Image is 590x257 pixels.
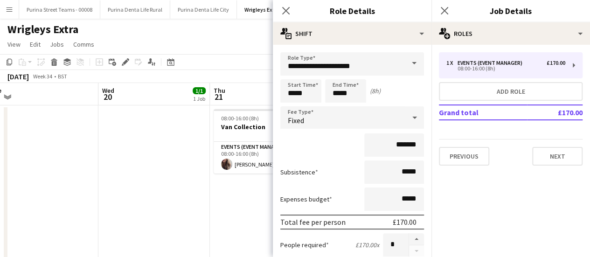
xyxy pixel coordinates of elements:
[237,0,288,19] button: Wrigleys Extra
[288,116,304,125] span: Fixed
[393,217,416,227] div: £170.00
[170,0,237,19] button: Purina Denta Life City
[69,38,98,50] a: Comms
[214,86,225,95] span: Thu
[446,60,458,66] div: 1 x
[370,87,381,95] div: (8h)
[30,40,41,49] span: Edit
[273,5,431,17] h3: Role Details
[7,22,78,36] h1: Wrigleys Extra
[214,142,318,174] app-card-role: Events (Event Manager)1/108:00-16:00 (8h)[PERSON_NAME]
[439,105,527,120] td: Grand total
[409,233,424,245] button: Increase
[221,115,259,122] span: 08:00-16:00 (8h)
[431,5,590,17] h3: Job Details
[431,22,590,45] div: Roles
[212,91,225,102] span: 21
[527,105,583,120] td: £170.00
[4,38,24,50] a: View
[214,109,318,174] app-job-card: 08:00-16:00 (8h)1/1Van Collection1 RoleEvents (Event Manager)1/108:00-16:00 (8h)[PERSON_NAME]
[458,60,526,66] div: Events (Event Manager)
[101,91,114,102] span: 20
[439,82,583,101] button: Add role
[280,217,346,227] div: Total fee per person
[446,66,565,71] div: 08:00-16:00 (8h)
[100,0,170,19] button: Purina Denta Life Rural
[46,38,68,50] a: Jobs
[102,86,114,95] span: Wed
[7,40,21,49] span: View
[73,40,94,49] span: Comms
[280,168,318,176] label: Subsistence
[26,38,44,50] a: Edit
[547,60,565,66] div: £170.00
[273,22,431,45] div: Shift
[280,195,332,203] label: Expenses budget
[7,72,29,81] div: [DATE]
[439,147,489,166] button: Previous
[532,147,583,166] button: Next
[193,87,206,94] span: 1/1
[58,73,67,80] div: BST
[50,40,64,49] span: Jobs
[280,241,329,249] label: People required
[31,73,54,80] span: Week 34
[19,0,100,19] button: Purina Street Teams - 00008
[193,95,205,102] div: 1 Job
[355,241,379,249] div: £170.00 x
[214,123,318,131] h3: Van Collection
